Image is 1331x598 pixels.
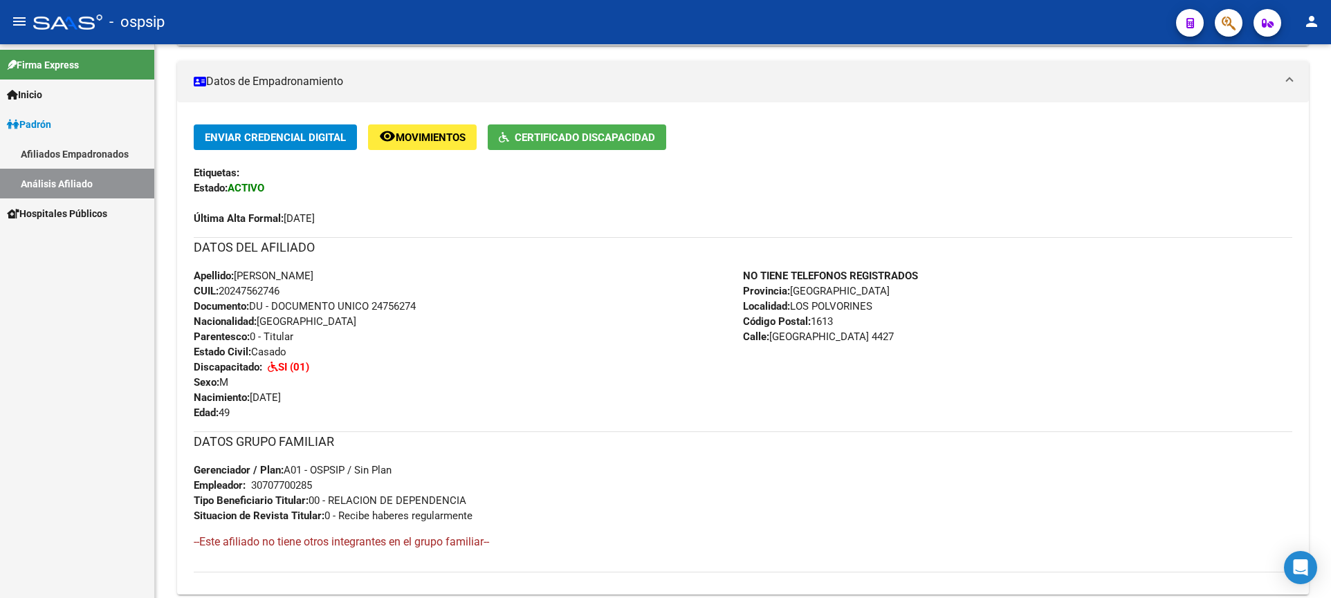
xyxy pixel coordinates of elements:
mat-icon: person [1303,13,1320,30]
strong: ACTIVO [228,182,264,194]
strong: SI (01) [278,361,309,373]
div: 30707700285 [251,478,312,493]
strong: Nacimiento: [194,391,250,404]
strong: Tipo Beneficiario Titular: [194,494,309,507]
strong: Localidad: [743,300,790,312]
div: Open Intercom Messenger [1284,551,1317,584]
strong: Última Alta Formal: [194,212,284,225]
strong: CUIL: [194,285,219,297]
strong: Situacion de Revista Titular: [194,510,324,522]
strong: Calle: [743,330,769,343]
strong: Estado: [194,182,228,194]
strong: Empleador: [194,479,246,492]
strong: Parentesco: [194,330,250,343]
mat-expansion-panel-header: Datos de Empadronamiento [177,61,1309,102]
mat-icon: menu [11,13,28,30]
span: [DATE] [194,391,281,404]
span: A01 - OSPSIP / Sin Plan [194,464,392,476]
span: Inicio [7,87,42,102]
span: [GEOGRAPHIC_DATA] [194,315,356,328]
strong: Documento: [194,300,249,312]
span: Enviar Credencial Digital [205,131,346,144]
span: Firma Express [7,57,79,73]
mat-icon: remove_red_eye [379,128,396,144]
span: [DATE] [194,212,315,225]
mat-panel-title: Datos de Empadronamiento [194,74,1276,89]
strong: Etiquetas: [194,167,239,179]
span: 49 [194,407,230,419]
span: DU - DOCUMENTO UNICO 24756274 [194,300,416,312]
strong: NO TIENE TELEFONOS REGISTRADOS [743,270,918,282]
span: Certificado Discapacidad [515,131,655,144]
h3: DATOS DEL AFILIADO [194,238,1292,257]
span: 00 - RELACION DE DEPENDENCIA [194,494,466,507]
strong: Apellido: [194,270,234,282]
strong: Gerenciador / Plan: [194,464,284,476]
strong: Discapacitado: [194,361,262,373]
span: - ospsip [109,7,165,37]
span: 1613 [743,315,833,328]
h3: DATOS GRUPO FAMILIAR [194,432,1292,451]
span: [GEOGRAPHIC_DATA] 4427 [743,330,894,343]
span: Movimientos [396,131,466,144]
span: [PERSON_NAME] [194,270,313,282]
span: 0 - Titular [194,330,293,343]
h4: --Este afiliado no tiene otros integrantes en el grupo familiar-- [194,534,1292,550]
span: Casado [194,346,286,358]
span: 20247562746 [194,285,279,297]
strong: Edad: [194,407,219,419]
button: Certificado Discapacidad [488,124,666,150]
strong: Sexo: [194,376,219,389]
span: Hospitales Públicos [7,206,107,221]
button: Enviar Credencial Digital [194,124,357,150]
span: LOS POLVORINES [743,300,872,312]
span: 0 - Recibe haberes regularmente [194,510,472,522]
strong: Estado Civil: [194,346,251,358]
span: Padrón [7,117,51,132]
strong: Nacionalidad: [194,315,257,328]
span: [GEOGRAPHIC_DATA] [743,285,890,297]
button: Movimientos [368,124,477,150]
strong: Provincia: [743,285,790,297]
strong: Código Postal: [743,315,811,328]
div: Datos de Empadronamiento [177,102,1309,595]
span: M [194,376,228,389]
